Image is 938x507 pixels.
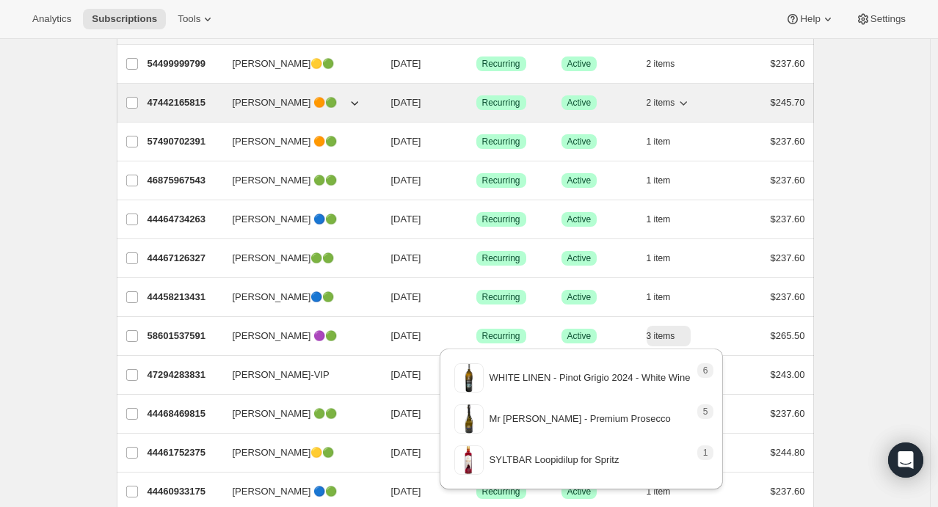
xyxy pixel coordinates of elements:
[391,252,421,263] span: [DATE]
[148,54,805,74] div: 54499999799[PERSON_NAME]🟡🟢[DATE]SuccessRecurringSuccessActive2 items$237.60
[391,175,421,186] span: [DATE]
[148,365,805,385] div: 47294283831[PERSON_NAME]-VIP[DATE]SuccessRecurringSuccessActive2 items$243.00
[391,408,421,419] span: [DATE]
[233,406,338,421] span: [PERSON_NAME] 🟢🟢
[224,208,371,231] button: [PERSON_NAME] 🔵🟢
[148,251,221,266] p: 44467126327
[92,13,157,25] span: Subscriptions
[771,486,805,497] span: $237.60
[169,9,224,29] button: Tools
[647,58,675,70] span: 2 items
[771,408,805,419] span: $237.60
[148,95,221,110] p: 47442165815
[233,173,338,188] span: [PERSON_NAME] 🟢🟢
[224,130,371,153] button: [PERSON_NAME] 🟠🟢
[482,97,520,109] span: Recurring
[233,95,338,110] span: [PERSON_NAME] 🟠🟢
[148,173,221,188] p: 46875967543
[771,214,805,225] span: $237.60
[647,330,675,342] span: 3 items
[771,330,805,341] span: $265.50
[224,441,371,464] button: [PERSON_NAME]🟡🟢
[870,13,906,25] span: Settings
[567,58,592,70] span: Active
[148,131,805,152] div: 57490702391[PERSON_NAME] 🟠🟢[DATE]SuccessRecurringSuccessActive1 item$237.60
[647,175,671,186] span: 1 item
[647,170,687,191] button: 1 item
[647,287,687,307] button: 1 item
[771,175,805,186] span: $237.60
[391,291,421,302] span: [DATE]
[233,56,335,71] span: [PERSON_NAME]🟡🟢
[482,330,520,342] span: Recurring
[482,136,520,147] span: Recurring
[224,247,371,270] button: [PERSON_NAME]🟢🟢
[482,58,520,70] span: Recurring
[224,285,371,309] button: [PERSON_NAME]🔵🟢
[888,442,923,478] div: Open Intercom Messenger
[490,453,619,467] p: SYLTBAR Loopidilup for Spritz
[224,402,371,426] button: [PERSON_NAME] 🟢🟢
[233,484,338,499] span: [PERSON_NAME] 🔵🟢
[148,56,221,71] p: 54499999799
[482,291,520,303] span: Recurring
[703,406,708,417] span: 5
[647,252,671,264] span: 1 item
[391,214,421,225] span: [DATE]
[148,329,221,343] p: 58601537591
[224,363,371,387] button: [PERSON_NAME]-VIP
[647,209,687,230] button: 1 item
[703,447,708,459] span: 1
[224,480,371,503] button: [PERSON_NAME] 🔵🟢
[233,134,338,149] span: [PERSON_NAME] 🟠🟢
[647,131,687,152] button: 1 item
[482,214,520,225] span: Recurring
[777,9,843,29] button: Help
[148,406,221,421] p: 44468469815
[391,136,421,147] span: [DATE]
[224,169,371,192] button: [PERSON_NAME] 🟢🟢
[233,290,335,304] span: [PERSON_NAME]🔵🟢
[647,248,687,269] button: 1 item
[32,13,71,25] span: Analytics
[647,97,675,109] span: 2 items
[148,368,221,382] p: 47294283831
[482,175,520,186] span: Recurring
[148,170,805,191] div: 46875967543[PERSON_NAME] 🟢🟢[DATE]SuccessRecurringSuccessActive1 item$237.60
[647,291,671,303] span: 1 item
[800,13,820,25] span: Help
[233,368,330,382] span: [PERSON_NAME]-VIP
[148,290,221,304] p: 44458213431
[233,251,335,266] span: [PERSON_NAME]🟢🟢
[148,442,805,463] div: 44461752375[PERSON_NAME]🟡🟢[DATE]SuccessRecurringSuccessActive4 items$244.80
[233,212,338,227] span: [PERSON_NAME] 🔵🟢
[771,252,805,263] span: $237.60
[647,214,671,225] span: 1 item
[567,97,592,109] span: Active
[148,445,221,460] p: 44461752375
[771,447,805,458] span: $244.80
[224,52,371,76] button: [PERSON_NAME]🟡🟢
[391,486,421,497] span: [DATE]
[148,484,221,499] p: 44460933175
[847,9,915,29] button: Settings
[454,445,484,475] img: variant image
[454,404,484,434] img: variant image
[224,91,371,114] button: [PERSON_NAME] 🟠🟢
[567,214,592,225] span: Active
[148,134,221,149] p: 57490702391
[490,371,691,385] p: WHITE LINEN - Pinot Grigio 2024 - White Wine
[148,481,805,502] div: 44460933175[PERSON_NAME] 🔵🟢[DATE]SuccessRecurringSuccessActive1 item$237.60
[148,404,805,424] div: 44468469815[PERSON_NAME] 🟢🟢[DATE]SuccessRecurringSuccessActive1 item$237.60
[148,287,805,307] div: 44458213431[PERSON_NAME]🔵🟢[DATE]SuccessRecurringSuccessActive1 item$237.60
[23,9,80,29] button: Analytics
[567,330,592,342] span: Active
[771,97,805,108] span: $245.70
[148,326,805,346] div: 58601537591[PERSON_NAME] 🟣🟢[DATE]SuccessRecurringSuccessActive3 items$265.50
[647,326,691,346] button: 3 items
[83,9,166,29] button: Subscriptions
[391,447,421,458] span: [DATE]
[771,291,805,302] span: $237.60
[567,291,592,303] span: Active
[703,365,708,376] span: 6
